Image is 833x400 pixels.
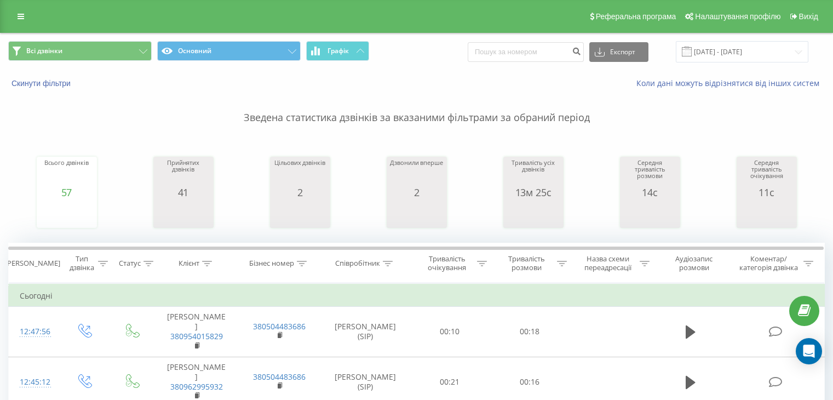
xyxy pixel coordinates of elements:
[321,307,410,357] td: [PERSON_NAME] (SIP)
[410,307,490,357] td: 00:10
[589,42,648,62] button: Експорт
[623,187,677,198] div: 14с
[156,159,211,187] div: Прийнятих дзвінків
[20,321,49,342] div: 12:47:56
[737,254,801,273] div: Коментар/категорія дзвінка
[26,47,62,55] span: Всі дзвінки
[8,41,152,61] button: Всі дзвінки
[739,187,794,198] div: 11с
[662,254,726,273] div: Аудіозапис розмови
[390,159,443,187] div: Дзвонили вперше
[8,89,825,125] p: Зведена статистика дзвінків за вказаними фільтрами за обраний період
[335,259,380,268] div: Співробітник
[253,372,306,382] a: 380504483686
[490,307,569,357] td: 00:18
[799,12,818,21] span: Вихід
[20,372,49,393] div: 12:45:12
[119,259,141,268] div: Статус
[274,187,325,198] div: 2
[636,78,825,88] a: Коли дані можуть відрізнятися вiд інших систем
[390,187,443,198] div: 2
[170,331,223,341] a: 380954015829
[506,187,561,198] div: 13м 25с
[157,41,301,61] button: Основний
[579,254,637,273] div: Назва схеми переадресації
[420,254,475,273] div: Тривалість очікування
[695,12,780,21] span: Налаштування профілю
[328,47,349,55] span: Графік
[306,41,369,61] button: Графік
[253,321,306,332] a: 380504483686
[8,78,76,88] button: Скинути фільтри
[44,159,88,187] div: Всього дзвінків
[623,159,677,187] div: Середня тривалість розмови
[274,159,325,187] div: Цільових дзвінків
[170,381,223,392] a: 380962995932
[179,259,199,268] div: Клієнт
[506,159,561,187] div: Тривалість усіх дзвінків
[69,254,95,273] div: Тип дзвінка
[5,259,60,268] div: [PERSON_NAME]
[796,338,822,364] div: Open Intercom Messenger
[9,285,825,307] td: Сьогодні
[468,42,584,62] input: Пошук за номером
[155,307,238,357] td: [PERSON_NAME]
[44,187,88,198] div: 57
[156,187,211,198] div: 41
[739,159,794,187] div: Середня тривалість очікування
[596,12,676,21] span: Реферальна програма
[499,254,554,273] div: Тривалість розмови
[249,259,294,268] div: Бізнес номер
